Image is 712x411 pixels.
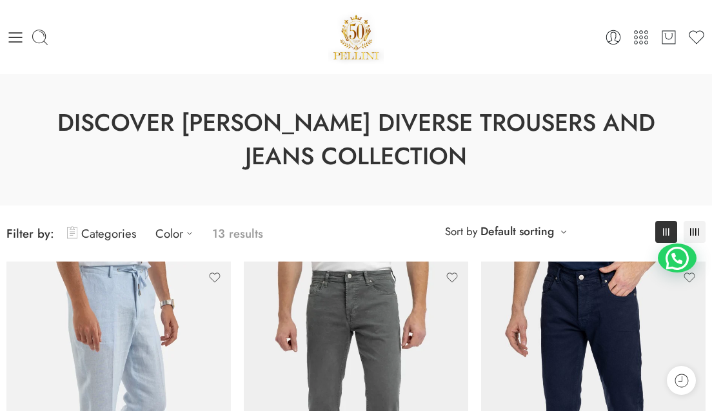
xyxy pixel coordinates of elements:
[212,218,263,249] p: 13 results
[480,222,554,240] a: Default sorting
[6,225,54,242] span: Filter by:
[32,106,680,173] h1: Discover [PERSON_NAME] Diverse Trousers and Jeans Collection
[604,28,622,46] a: Login / Register
[660,28,678,46] a: Cart
[328,10,384,64] a: Pellini -
[687,28,706,46] a: Wishlist
[445,221,477,242] span: Sort by
[67,218,136,249] a: Categories
[155,218,199,249] a: Color
[328,10,384,64] img: Pellini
